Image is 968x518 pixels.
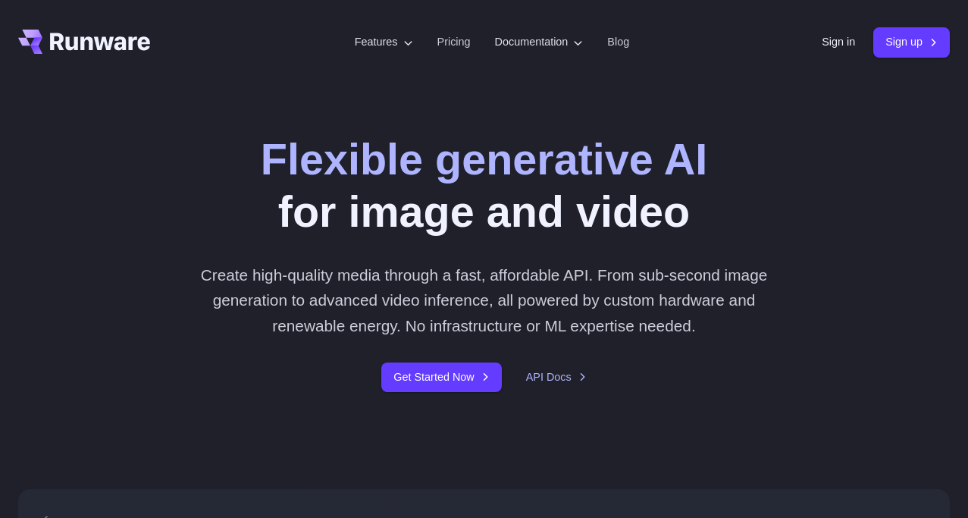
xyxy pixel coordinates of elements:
p: Create high-quality media through a fast, affordable API. From sub-second image generation to adv... [186,262,782,338]
a: Pricing [437,33,471,51]
a: Sign in [822,33,855,51]
a: Go to / [18,30,150,54]
h1: for image and video [261,133,707,238]
label: Features [355,33,413,51]
a: Get Started Now [381,363,501,392]
a: Sign up [873,27,950,57]
a: API Docs [526,369,587,386]
a: Blog [607,33,629,51]
label: Documentation [495,33,584,51]
strong: Flexible generative AI [261,135,707,184]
